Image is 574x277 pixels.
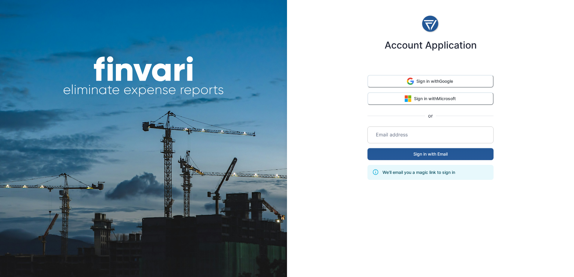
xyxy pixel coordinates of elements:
[367,92,494,105] button: Sign in withMicrosoft
[367,75,494,88] button: Sign in withGoogle
[421,13,440,35] img: logo
[367,148,494,160] button: Sign in with Email
[385,40,477,51] h4: Account Application
[382,167,455,178] div: We'll email you a magic link to sign in
[63,56,224,97] img: finvari headline
[425,112,436,119] span: or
